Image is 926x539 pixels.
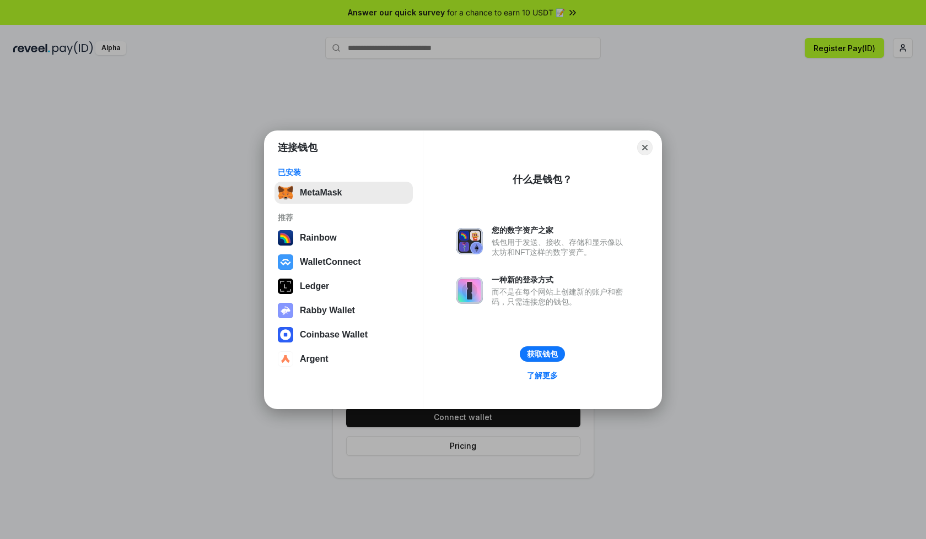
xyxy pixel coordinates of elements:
[300,330,368,340] div: Coinbase Wallet
[274,251,413,273] button: WalletConnect
[274,182,413,204] button: MetaMask
[527,371,558,380] div: 了解更多
[300,188,342,198] div: MetaMask
[278,185,293,200] img: svg+xml,%3Csvg%20fill%3D%22none%22%20height%3D%2233%22%20viewBox%3D%220%200%2035%2033%22%20width%...
[492,287,628,307] div: 而不是在每个网站上创建新的账户和密码，只需连接您的钱包。
[278,279,293,294] img: svg+xml,%3Csvg%20xmlns%3D%22http%3A%2F%2Fwww.w3.org%2F2000%2Fsvg%22%20width%3D%2228%22%20height%3...
[492,275,628,285] div: 一种新的登录方式
[274,275,413,297] button: Ledger
[300,233,337,243] div: Rainbow
[274,324,413,346] button: Coinbase Wallet
[520,346,565,362] button: 获取钱包
[300,354,329,364] div: Argent
[520,368,564,383] a: 了解更多
[278,351,293,367] img: svg+xml,%3Csvg%20width%3D%2228%22%20height%3D%2228%22%20viewBox%3D%220%200%2028%2028%22%20fill%3D...
[513,173,572,186] div: 什么是钱包？
[278,230,293,246] img: svg+xml,%3Csvg%20width%3D%22120%22%20height%3D%22120%22%20viewBox%3D%220%200%20120%20120%22%20fil...
[274,300,413,322] button: Rabby Wallet
[278,254,293,270] img: svg+xml,%3Csvg%20width%3D%2228%22%20height%3D%2228%22%20viewBox%3D%220%200%2028%2028%22%20fill%3D...
[278,167,410,177] div: 已安装
[456,228,483,254] img: svg+xml,%3Csvg%20xmlns%3D%22http%3A%2F%2Fwww.w3.org%2F2000%2Fsvg%22%20fill%3D%22none%22%20viewBox...
[300,257,361,267] div: WalletConnect
[492,237,628,257] div: 钱包用于发送、接收、存储和显示像以太坊和NFT这样的数字资产。
[300,306,355,315] div: Rabby Wallet
[278,303,293,318] img: svg+xml,%3Csvg%20xmlns%3D%22http%3A%2F%2Fwww.w3.org%2F2000%2Fsvg%22%20fill%3D%22none%22%20viewBox...
[637,140,653,155] button: Close
[274,348,413,370] button: Argent
[492,225,628,235] div: 您的数字资产之家
[456,277,483,304] img: svg+xml,%3Csvg%20xmlns%3D%22http%3A%2F%2Fwww.w3.org%2F2000%2Fsvg%22%20fill%3D%22none%22%20viewBox...
[300,281,329,291] div: Ledger
[278,327,293,342] img: svg+xml,%3Csvg%20width%3D%2228%22%20height%3D%2228%22%20viewBox%3D%220%200%2028%2028%22%20fill%3D...
[527,349,558,359] div: 获取钱包
[278,141,317,154] h1: 连接钱包
[274,227,413,249] button: Rainbow
[278,213,410,222] div: 推荐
